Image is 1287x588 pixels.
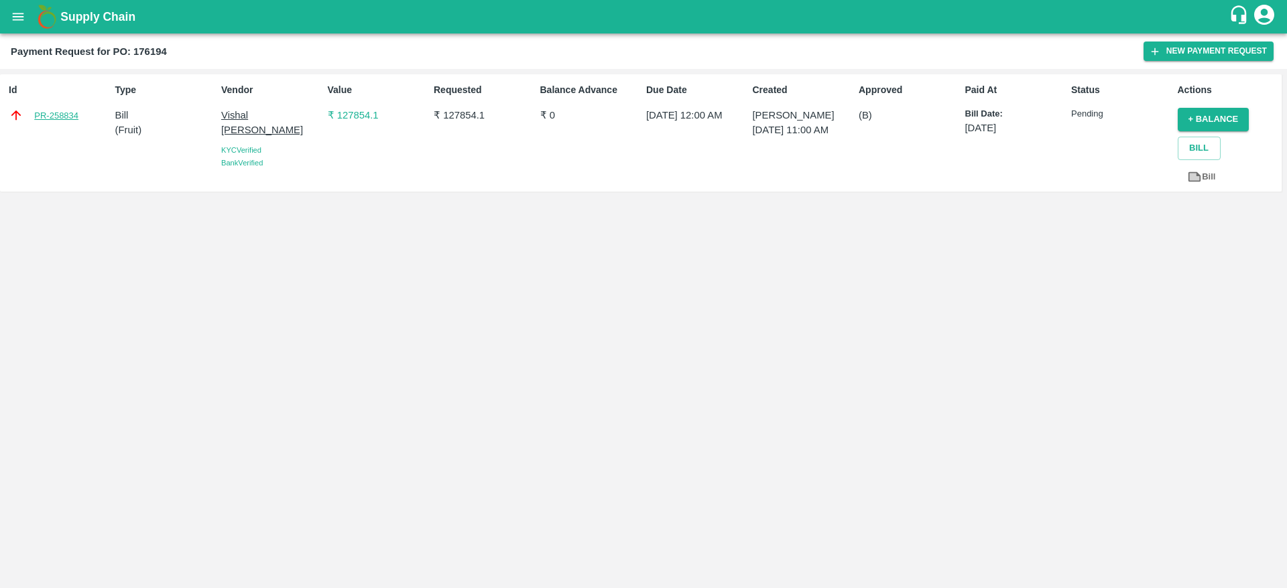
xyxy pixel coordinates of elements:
[1252,3,1276,31] div: account of current user
[115,83,216,97] p: Type
[859,83,959,97] p: Approved
[115,123,216,137] p: ( Fruit )
[34,3,60,30] img: logo
[540,108,641,123] p: ₹ 0
[753,108,853,123] p: [PERSON_NAME]
[1178,137,1221,160] button: Bill
[3,1,34,32] button: open drawer
[60,10,135,23] b: Supply Chain
[540,83,641,97] p: Balance Advance
[646,83,747,97] p: Due Date
[34,109,78,123] a: PR-258834
[221,146,261,154] span: KYC Verified
[1229,5,1252,29] div: customer-support
[1144,42,1274,61] button: New Payment Request
[1178,165,1225,189] a: Bill
[434,108,534,123] p: ₹ 127854.1
[328,108,428,123] p: ₹ 127854.1
[859,108,959,123] p: (B)
[965,121,1066,135] p: [DATE]
[753,83,853,97] p: Created
[60,7,1229,26] a: Supply Chain
[1178,83,1278,97] p: Actions
[115,108,216,123] p: Bill
[1071,83,1172,97] p: Status
[1178,108,1249,131] button: + balance
[434,83,534,97] p: Requested
[9,83,109,97] p: Id
[965,83,1066,97] p: Paid At
[646,108,747,123] p: [DATE] 12:00 AM
[221,159,263,167] span: Bank Verified
[221,108,322,138] p: Vishal [PERSON_NAME]
[11,46,167,57] b: Payment Request for PO: 176194
[328,83,428,97] p: Value
[753,123,853,137] p: [DATE] 11:00 AM
[221,83,322,97] p: Vendor
[1071,108,1172,121] p: Pending
[965,108,1066,121] p: Bill Date:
